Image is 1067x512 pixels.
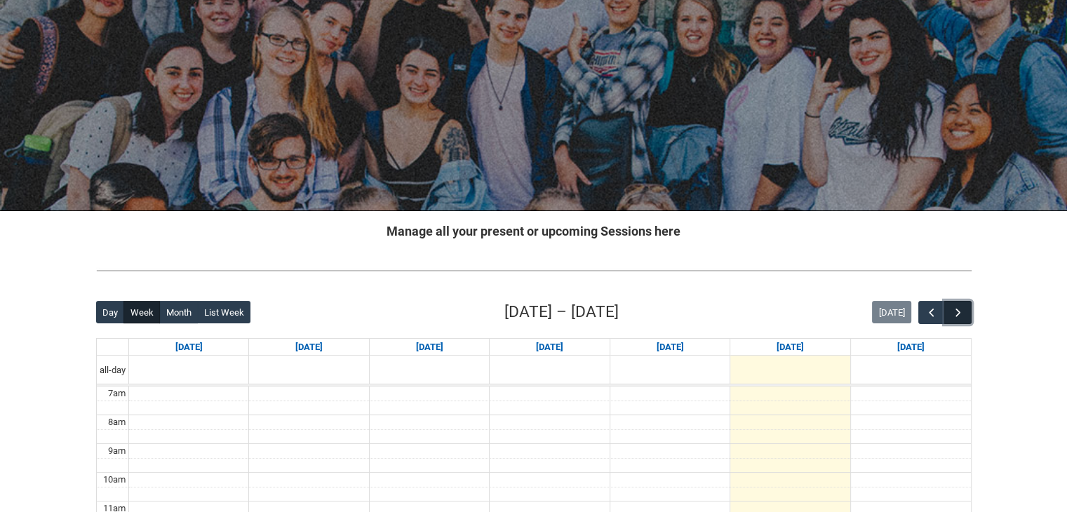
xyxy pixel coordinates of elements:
button: Next Week [944,301,971,324]
img: REDU_GREY_LINE [96,263,972,278]
div: 9am [105,444,128,458]
h2: [DATE] – [DATE] [504,300,619,324]
button: List Week [197,301,250,323]
button: Month [159,301,198,323]
button: Previous Week [918,301,945,324]
a: Go to September 8, 2025 [293,339,326,356]
div: 8am [105,415,128,429]
a: Go to September 10, 2025 [533,339,566,356]
a: Go to September 7, 2025 [173,339,206,356]
button: Day [96,301,125,323]
a: Go to September 11, 2025 [653,339,686,356]
div: 10am [100,473,128,487]
a: Go to September 9, 2025 [413,339,446,356]
button: Week [123,301,160,323]
a: Go to September 13, 2025 [894,339,927,356]
div: 7am [105,386,128,400]
a: Go to September 12, 2025 [774,339,807,356]
span: all-day [97,363,128,377]
button: [DATE] [872,301,911,323]
h2: Manage all your present or upcoming Sessions here [96,222,972,241]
